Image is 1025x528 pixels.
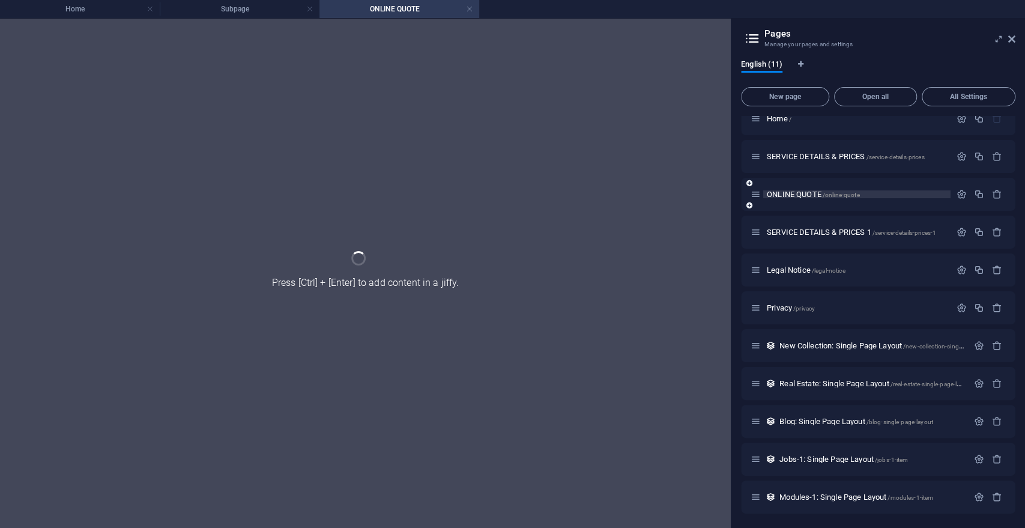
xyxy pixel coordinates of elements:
div: Settings [974,341,984,351]
span: /service-details-prices-1 [872,229,936,236]
div: Remove [992,151,1002,162]
span: /service-details-prices [866,154,924,160]
div: Duplicate [974,265,984,275]
div: Settings [974,378,984,389]
button: New page [741,87,829,106]
h2: Pages [764,28,1015,39]
span: Click to open page [779,379,972,388]
div: Settings [957,227,967,237]
div: Privacy/privacy [763,304,951,312]
span: /modules-1-item [887,494,933,501]
div: This layout is used as a template for all items (e.g. a blog post) of this collection. The conten... [766,492,776,502]
span: /privacy [793,305,815,312]
div: Jobs-1: Single Page Layout/jobs-1-item [776,455,968,463]
span: SERVICE DETAILS & PRICES 1 [767,228,936,237]
div: Duplicate [974,114,984,124]
div: Settings [957,265,967,275]
span: /real-estate-single-page-layout [890,381,972,387]
span: Legal Notice [767,266,845,275]
div: Remove [992,227,1002,237]
div: ONLINE QUOTE/online-quote [763,190,951,198]
span: Open all [839,93,912,100]
div: Remove [992,341,1002,351]
div: Settings [957,303,967,313]
div: SERVICE DETAILS & PRICES/service-details-prices [763,153,951,160]
span: Click to open page [767,152,925,161]
div: Settings [974,492,984,502]
div: New Collection: Single Page Layout/new-collection-single-page-layout [776,342,968,350]
div: The startpage cannot be deleted [992,114,1002,124]
span: English (11) [741,57,782,74]
h3: Manage your pages and settings [764,39,991,50]
span: /blog-single-page-layout [866,419,933,425]
button: Open all [834,87,917,106]
div: Remove [992,265,1002,275]
span: Click to open page [779,417,933,426]
div: Remove [992,492,1002,502]
div: Home/ [763,115,951,123]
div: Settings [974,416,984,426]
div: Duplicate [974,151,984,162]
div: Blog: Single Page Layout/blog-single-page-layout [776,417,968,425]
div: Remove [992,416,1002,426]
span: / [789,116,791,123]
span: Click to open page [779,493,933,502]
span: Click to open page [779,455,908,464]
div: Remove [992,378,1002,389]
div: This layout is used as a template for all items (e.g. a blog post) of this collection. The conten... [766,378,776,389]
span: ONLINE QUOTE [767,190,859,199]
button: All Settings [922,87,1015,106]
span: Click to open page [779,341,997,350]
span: All Settings [927,93,1010,100]
div: Remove [992,189,1002,199]
span: /new-collection-single-page-layout [903,343,997,350]
span: /legal-notice [812,267,845,274]
div: Duplicate [974,189,984,199]
h4: Subpage [160,2,319,16]
div: SERVICE DETAILS & PRICES 1/service-details-prices-1 [763,228,951,236]
h4: ONLINE QUOTE [319,2,479,16]
div: Settings [957,151,967,162]
div: Duplicate [974,303,984,313]
div: This layout is used as a template for all items (e.g. a blog post) of this collection. The conten... [766,454,776,464]
div: This layout is used as a template for all items (e.g. a blog post) of this collection. The conten... [766,416,776,426]
div: Settings [957,189,967,199]
div: Language Tabs [741,59,1015,82]
div: This layout is used as a template for all items (e.g. a blog post) of this collection. The conten... [766,341,776,351]
div: Duplicate [974,227,984,237]
div: Remove [992,454,1002,464]
span: /online-quote [823,192,860,198]
span: Click to open page [767,303,815,312]
div: Remove [992,303,1002,313]
div: Settings [957,114,967,124]
span: New page [746,93,824,100]
span: /jobs-1-item [875,457,909,463]
div: Modules-1: Single Page Layout/modules-1-item [776,493,968,501]
div: Real Estate: Single Page Layout/real-estate-single-page-layout [776,380,968,387]
div: Legal Notice/legal-notice [763,266,951,274]
span: Click to open page [767,114,791,123]
div: Settings [974,454,984,464]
